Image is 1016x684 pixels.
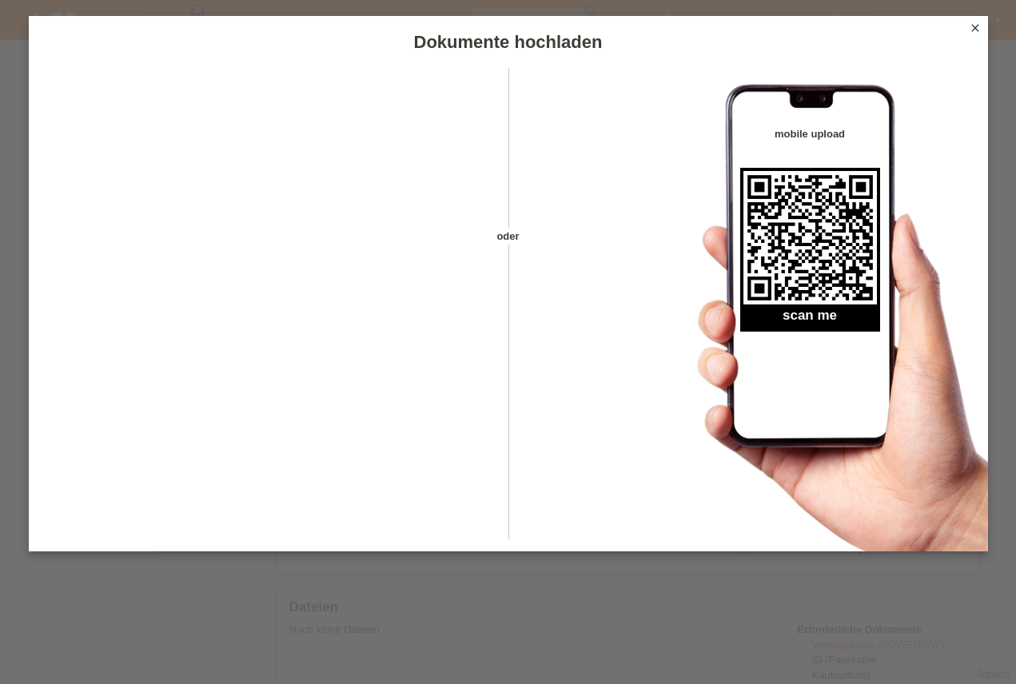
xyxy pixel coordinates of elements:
[29,32,988,52] h1: Dokumente hochladen
[740,128,880,140] h4: mobile upload
[965,20,986,38] a: close
[480,228,536,245] span: oder
[53,108,480,507] iframe: Upload
[969,22,982,34] i: close
[740,308,880,332] h2: scan me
